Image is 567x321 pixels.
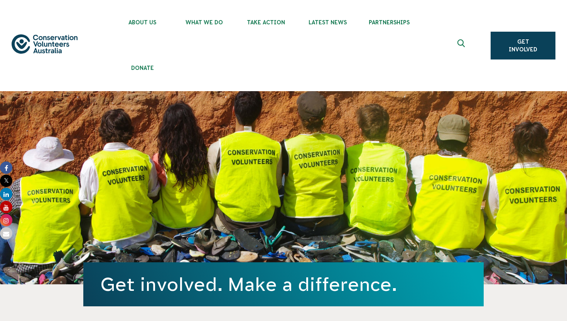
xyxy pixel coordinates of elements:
[457,39,467,52] span: Expand search box
[12,34,78,54] img: logo.svg
[297,19,358,25] span: Latest News
[358,19,420,25] span: Partnerships
[173,19,235,25] span: What We Do
[453,36,471,55] button: Expand search box Close search box
[235,19,297,25] span: Take Action
[111,19,173,25] span: About Us
[491,32,555,59] a: Get Involved
[111,65,173,71] span: Donate
[100,274,467,295] h1: Get involved. Make a difference.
